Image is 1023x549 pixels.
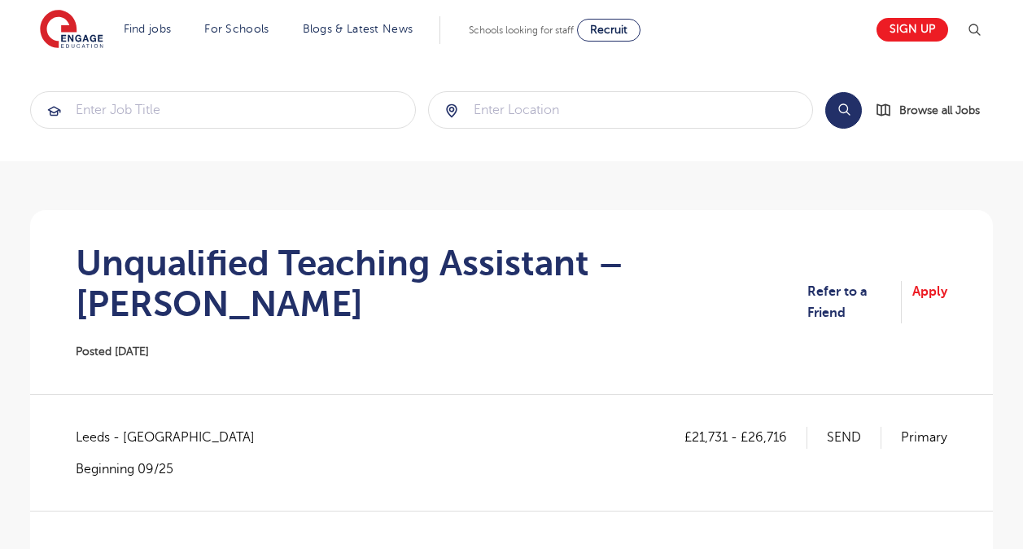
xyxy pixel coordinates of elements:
a: For Schools [204,23,269,35]
a: Apply [912,281,947,324]
span: Browse all Jobs [899,101,980,120]
a: Sign up [877,18,948,42]
a: Browse all Jobs [875,101,993,120]
a: Recruit [577,19,640,42]
a: Find jobs [124,23,172,35]
div: Submit [30,91,416,129]
input: Submit [429,92,813,128]
span: Recruit [590,24,627,36]
a: Refer to a Friend [807,281,902,324]
button: Search [825,92,862,129]
p: £21,731 - £26,716 [684,427,807,448]
div: Submit [428,91,814,129]
a: Blogs & Latest News [303,23,413,35]
input: Submit [31,92,415,128]
img: Engage Education [40,10,103,51]
p: SEND [827,427,881,448]
p: Primary [901,427,947,448]
p: Beginning 09/25 [76,460,271,478]
span: Schools looking for staff [469,24,574,36]
h1: Unqualified Teaching Assistant – [PERSON_NAME] [76,243,807,324]
span: Posted [DATE] [76,345,149,358]
span: Leeds - [GEOGRAPHIC_DATA] [76,427,271,448]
